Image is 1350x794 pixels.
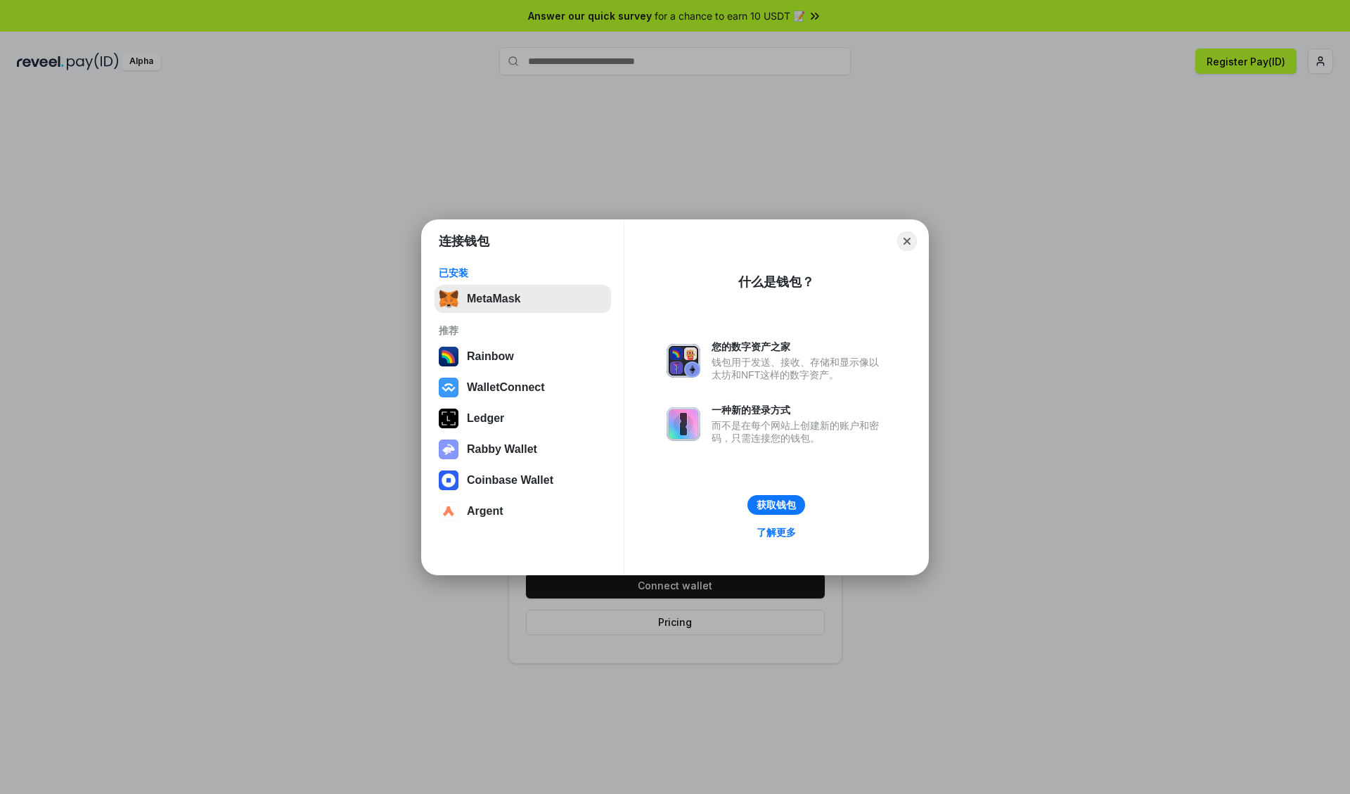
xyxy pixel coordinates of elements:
[435,285,611,313] button: MetaMask
[439,501,458,521] img: svg+xml,%3Csvg%20width%3D%2228%22%20height%3D%2228%22%20viewBox%3D%220%200%2028%2028%22%20fill%3D...
[747,495,805,515] button: 获取钱包
[439,289,458,309] img: svg+xml,%3Csvg%20fill%3D%22none%22%20height%3D%2233%22%20viewBox%3D%220%200%2035%2033%22%20width%...
[738,274,814,290] div: 什么是钱包？
[435,342,611,371] button: Rainbow
[897,231,917,251] button: Close
[757,526,796,539] div: 了解更多
[439,470,458,490] img: svg+xml,%3Csvg%20width%3D%2228%22%20height%3D%2228%22%20viewBox%3D%220%200%2028%2028%22%20fill%3D...
[712,356,886,381] div: 钱包用于发送、接收、存储和显示像以太坊和NFT这样的数字资产。
[712,404,886,416] div: 一种新的登录方式
[712,419,886,444] div: 而不是在每个网站上创建新的账户和密码，只需连接您的钱包。
[467,293,520,305] div: MetaMask
[435,466,611,494] button: Coinbase Wallet
[439,233,489,250] h1: 连接钱包
[748,523,804,542] a: 了解更多
[467,381,545,394] div: WalletConnect
[467,443,537,456] div: Rabby Wallet
[712,340,886,353] div: 您的数字资产之家
[439,267,607,279] div: 已安装
[439,324,607,337] div: 推荐
[439,347,458,366] img: svg+xml,%3Csvg%20width%3D%22120%22%20height%3D%22120%22%20viewBox%3D%220%200%20120%20120%22%20fil...
[667,344,700,378] img: svg+xml,%3Csvg%20xmlns%3D%22http%3A%2F%2Fwww.w3.org%2F2000%2Fsvg%22%20fill%3D%22none%22%20viewBox...
[435,497,611,525] button: Argent
[467,350,514,363] div: Rainbow
[439,409,458,428] img: svg+xml,%3Csvg%20xmlns%3D%22http%3A%2F%2Fwww.w3.org%2F2000%2Fsvg%22%20width%3D%2228%22%20height%3...
[467,412,504,425] div: Ledger
[439,378,458,397] img: svg+xml,%3Csvg%20width%3D%2228%22%20height%3D%2228%22%20viewBox%3D%220%200%2028%2028%22%20fill%3D...
[467,474,553,487] div: Coinbase Wallet
[667,407,700,441] img: svg+xml,%3Csvg%20xmlns%3D%22http%3A%2F%2Fwww.w3.org%2F2000%2Fsvg%22%20fill%3D%22none%22%20viewBox...
[757,499,796,511] div: 获取钱包
[435,373,611,402] button: WalletConnect
[435,435,611,463] button: Rabby Wallet
[439,440,458,459] img: svg+xml,%3Csvg%20xmlns%3D%22http%3A%2F%2Fwww.w3.org%2F2000%2Fsvg%22%20fill%3D%22none%22%20viewBox...
[435,404,611,433] button: Ledger
[467,505,503,518] div: Argent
